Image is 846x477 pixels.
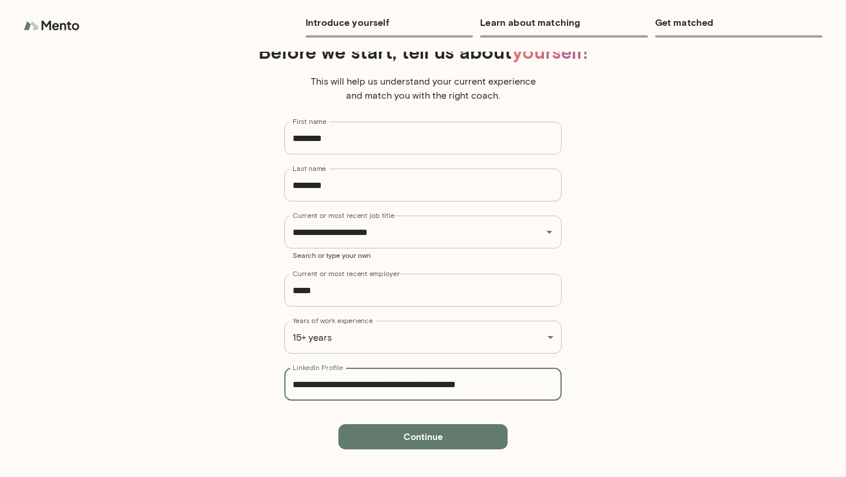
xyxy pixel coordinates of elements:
[655,14,822,31] h6: Get matched
[305,14,473,31] h6: Introduce yourself
[512,40,588,63] span: yourself!
[293,315,373,325] label: Years of work experience
[305,75,540,103] p: This will help us understand your current experience and match you with the right coach.
[80,41,766,63] h4: Before we start, tell us about
[541,224,558,240] button: Open
[293,163,326,173] label: Last name
[480,14,647,31] h6: Learn about matching
[338,424,508,449] button: Continue
[23,14,82,38] img: logo
[293,116,327,126] label: First name
[293,362,343,372] label: LinkedIn Profile
[293,250,553,260] p: Search or type your own
[284,321,562,354] div: 15+ years
[293,210,394,220] label: Current or most recent job title
[293,268,399,278] label: Current or most recent employer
